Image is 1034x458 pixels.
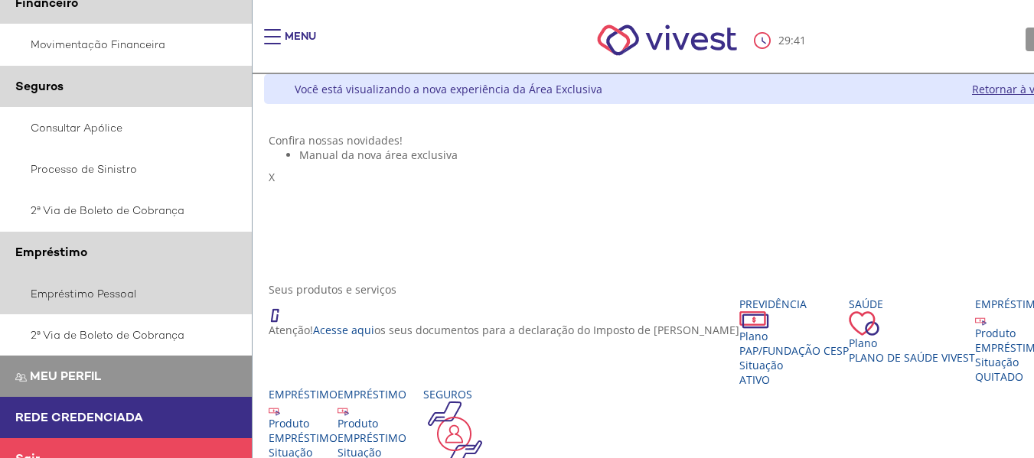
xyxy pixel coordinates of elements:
span: Ativo [739,372,770,387]
img: ico_emprestimo.svg [269,404,280,416]
div: Produto [269,416,338,430]
img: ico_emprestimo.svg [975,314,987,326]
span: PAP/Fundação CESP [739,343,849,358]
a: Acesse aqui [313,323,374,337]
div: Produto [338,416,423,430]
span: X [269,170,275,184]
span: Plano de Saúde VIVEST [849,350,975,365]
img: ico_coracao.png [849,311,879,336]
img: ico_atencao.png [269,297,295,323]
div: Menu [285,29,316,60]
div: Plano [849,336,975,350]
span: 29 [778,33,791,47]
span: Manual da nova área exclusiva [299,148,458,162]
img: Vivest [580,8,754,73]
div: EMPRÉSTIMO [269,430,338,445]
span: 41 [794,33,806,47]
span: Empréstimo [15,244,87,260]
img: Meu perfil [15,372,27,383]
img: ico_dinheiro.png [739,311,769,329]
span: Meu perfil [30,368,101,384]
div: : [754,32,809,49]
div: Situação [739,358,849,372]
span: QUITADO [975,369,1023,384]
p: Atenção! os seus documentos para a declaração do Imposto de [PERSON_NAME] [269,323,739,337]
div: Plano [739,329,849,343]
img: ico_emprestimo.svg [338,404,349,416]
a: Saúde PlanoPlano de Saúde VIVEST [849,297,975,365]
span: Rede Credenciada [15,409,143,425]
div: Empréstimo [338,387,423,401]
div: Seguros [423,387,612,401]
span: Seguros [15,78,64,94]
div: Previdência [739,297,849,311]
div: Você está visualizando a nova experiência da Área Exclusiva [295,82,602,96]
div: Saúde [849,297,975,311]
div: EMPRÉSTIMO [338,430,423,445]
div: Empréstimo [269,387,338,401]
a: Previdência PlanoPAP/Fundação CESP SituaçãoAtivo [739,297,849,387]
